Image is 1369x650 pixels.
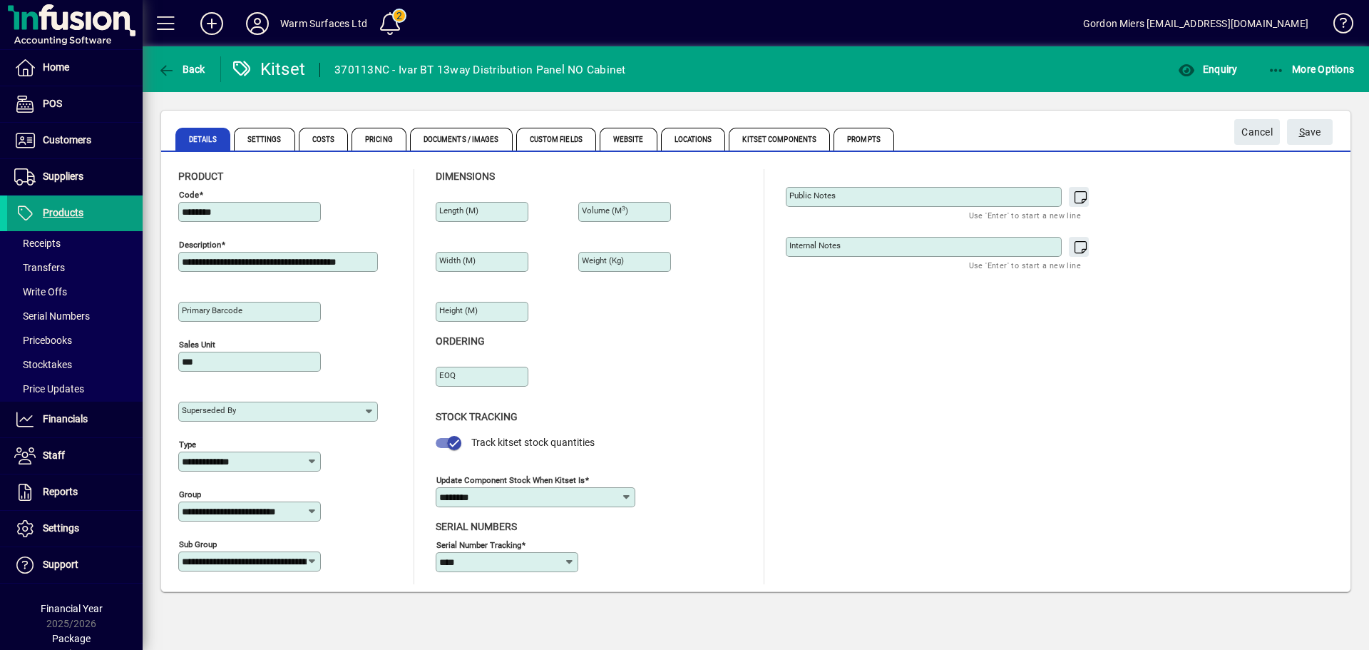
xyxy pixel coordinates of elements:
[471,437,595,448] span: Track kitset stock quantities
[436,539,521,549] mat-label: Serial Number tracking
[1234,119,1280,145] button: Cancel
[439,205,478,215] mat-label: Length (m)
[1323,3,1351,49] a: Knowledge Base
[43,134,91,146] span: Customers
[622,205,625,212] sup: 3
[280,12,367,35] div: Warm Surfaces Ltd
[234,128,295,151] span: Settings
[582,255,624,265] mat-label: Weight (Kg)
[1287,119,1333,145] button: Save
[1264,56,1358,82] button: More Options
[41,603,103,614] span: Financial Year
[7,86,143,122] a: POS
[179,340,215,350] mat-label: Sales unit
[7,328,143,352] a: Pricebooks
[7,474,143,510] a: Reports
[1174,56,1241,82] button: Enquiry
[582,205,628,215] mat-label: Volume (m )
[299,128,349,151] span: Costs
[14,286,67,298] span: Write Offs
[7,123,143,158] a: Customers
[7,255,143,280] a: Transfers
[729,128,830,151] span: Kitset Components
[179,489,201,499] mat-label: Group
[1178,64,1237,75] span: Enquiry
[179,440,196,450] mat-label: Type
[7,402,143,437] a: Financials
[43,98,62,109] span: POS
[189,11,235,36] button: Add
[1268,64,1355,75] span: More Options
[7,231,143,255] a: Receipts
[661,128,726,151] span: Locations
[600,128,657,151] span: Website
[143,56,221,82] app-page-header-button: Back
[179,190,199,200] mat-label: Code
[182,305,242,315] mat-label: Primary barcode
[43,207,83,218] span: Products
[7,511,143,547] a: Settings
[969,207,1081,223] mat-hint: Use 'Enter' to start a new line
[232,58,306,81] div: Kitset
[154,56,209,82] button: Back
[7,377,143,401] a: Price Updates
[436,474,585,484] mat-label: Update component stock when kitset is
[439,255,476,265] mat-label: Width (m)
[179,539,217,549] mat-label: Sub group
[175,128,230,151] span: Details
[14,335,72,346] span: Pricebooks
[43,61,69,73] span: Home
[182,405,236,415] mat-label: Superseded by
[334,59,626,81] div: 370113NC - Ivar BT 13way Distribution Panel NO Cabinet
[7,438,143,474] a: Staff
[14,383,84,395] span: Price Updates
[436,171,495,182] span: Dimensions
[789,191,836,200] mat-label: Public Notes
[439,370,456,380] mat-label: EOQ
[43,413,88,425] span: Financials
[7,159,143,195] a: Suppliers
[439,305,478,315] mat-label: Height (m)
[43,522,79,534] span: Settings
[436,521,517,532] span: Serial Numbers
[235,11,280,36] button: Profile
[1299,126,1305,138] span: S
[410,128,513,151] span: Documents / Images
[158,64,205,75] span: Back
[834,128,894,151] span: Prompts
[969,257,1081,273] mat-hint: Use 'Enter' to start a new line
[436,411,518,422] span: Stock Tracking
[14,262,65,273] span: Transfers
[7,280,143,304] a: Write Offs
[43,559,78,570] span: Support
[178,171,223,182] span: Product
[14,310,90,322] span: Serial Numbers
[7,547,143,583] a: Support
[43,171,83,182] span: Suppliers
[7,50,143,86] a: Home
[1299,121,1321,144] span: ave
[14,238,61,249] span: Receipts
[14,359,72,370] span: Stocktakes
[43,450,65,461] span: Staff
[1083,12,1308,35] div: Gordon Miers [EMAIL_ADDRESS][DOMAIN_NAME]
[43,486,78,497] span: Reports
[52,633,91,644] span: Package
[516,128,596,151] span: Custom Fields
[1241,121,1273,144] span: Cancel
[179,240,221,250] mat-label: Description
[436,335,485,347] span: Ordering
[789,240,841,250] mat-label: Internal Notes
[7,304,143,328] a: Serial Numbers
[7,352,143,377] a: Stocktakes
[352,128,406,151] span: Pricing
